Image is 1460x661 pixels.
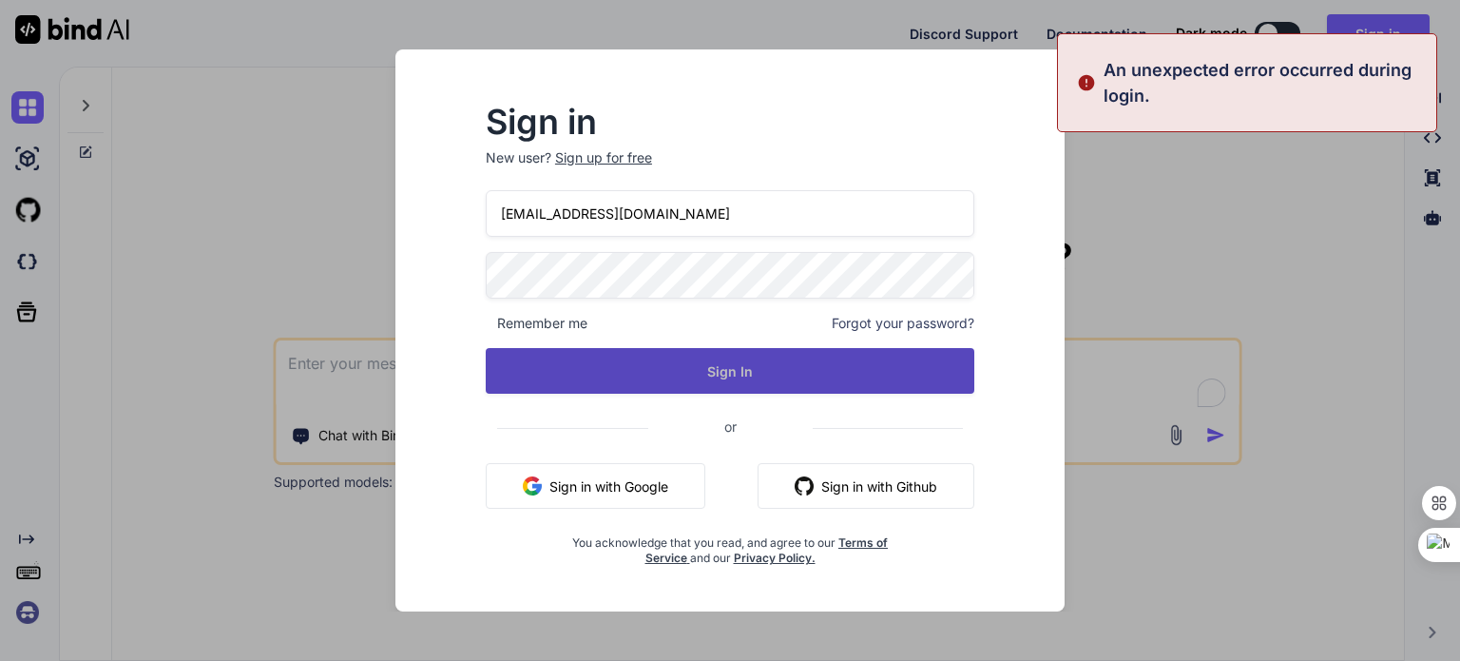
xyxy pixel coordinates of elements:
p: New user? [486,148,974,190]
img: google [523,476,542,496]
span: Remember me [486,314,587,333]
h2: Sign in [486,107,974,137]
div: You acknowledge that you read, and agree to our and our [567,524,893,566]
button: Sign in with Google [486,463,705,509]
input: Login or Email [486,190,974,237]
a: Terms of Service [645,535,889,565]
button: Sign in with Github [758,463,974,509]
div: Sign up for free [555,148,652,167]
a: Privacy Policy. [734,551,816,565]
img: github [795,476,814,496]
p: An unexpected error occurred during login. [1104,57,1425,108]
img: alert [1077,57,1096,108]
span: or [648,403,813,450]
button: Sign In [486,348,974,394]
span: Forgot your password? [832,314,974,333]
